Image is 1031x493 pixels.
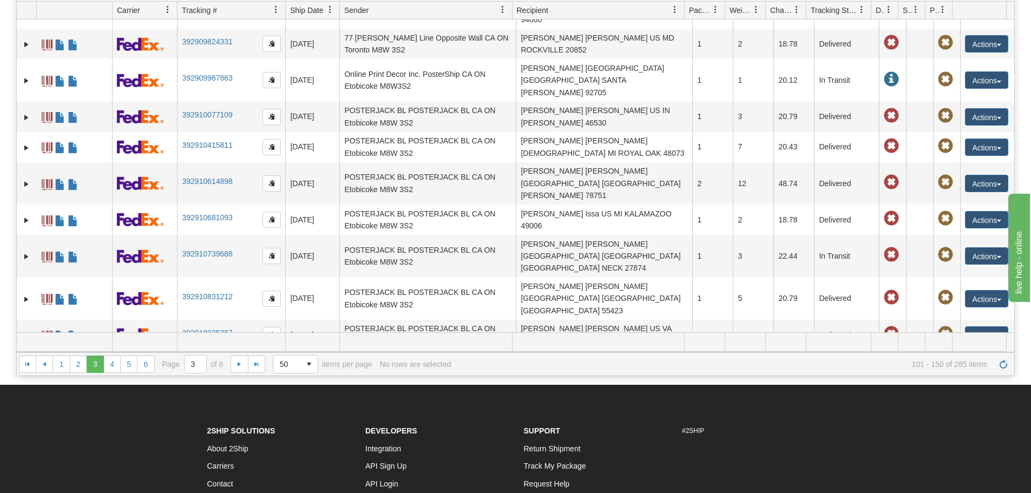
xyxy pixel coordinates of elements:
a: Commercial Invoice [55,289,65,306]
a: Expand [21,330,32,341]
a: Shipment Issues filter column settings [907,1,925,19]
a: Commercial Invoice [55,211,65,228]
td: 1 [692,132,733,162]
a: Request Help [524,479,570,488]
a: Label [42,107,52,124]
a: 392910681093 [182,213,232,222]
td: Delivered [814,277,879,319]
img: 2 - FedEx Express® [117,292,164,305]
a: Label [42,211,52,228]
a: About 2Ship [207,444,248,453]
a: Label [42,71,52,88]
td: Online Print Decor Inc. PosterShip CA ON Etobicoke M8W3S2 [339,59,516,101]
td: POSTERJACK BL POSTERJACK BL CA ON Etobicoke M8W 3S2 [339,102,516,132]
a: USMCA CO [68,35,78,52]
a: Commercial Invoice [55,247,65,264]
td: Delivered [814,132,879,162]
td: 1 [692,320,733,350]
a: Label [42,289,52,306]
a: 1 [52,356,70,373]
td: [DATE] [285,235,339,277]
a: Expand [21,215,32,226]
td: 2 [692,162,733,205]
a: 4 [103,356,121,373]
td: [DATE] [285,205,339,235]
a: Expand [21,75,32,86]
button: Actions [965,211,1008,228]
h6: #2SHIP [682,428,824,435]
td: Delivered [814,320,879,350]
a: Label [42,247,52,264]
button: Copy to clipboard [262,291,281,307]
strong: Support [524,426,561,435]
td: [DATE] [285,320,339,350]
td: 20.43 [773,132,814,162]
button: Actions [965,326,1008,344]
a: USMCA CO [68,137,78,155]
a: 392910925367 [182,328,232,337]
a: 5 [120,356,137,373]
a: 392910415811 [182,141,232,149]
a: 392910614898 [182,177,232,186]
td: 1 [692,235,733,277]
a: Label [42,35,52,52]
img: 2 - FedEx Express® [117,74,164,87]
span: Shipment Issues [903,5,912,16]
span: Ship Date [290,5,323,16]
a: Pickup Status filter column settings [934,1,952,19]
span: Pickup Not Assigned [938,290,953,305]
a: 392910077109 [182,110,232,119]
a: USMCA CO [68,211,78,228]
td: POSTERJACK BL POSTERJACK BL CA ON Etobicoke M8W 3S2 [339,132,516,162]
td: 20.79 [773,277,814,319]
a: Commercial Invoice [55,107,65,124]
span: Pickup Not Assigned [938,35,953,50]
td: 20.12 [773,59,814,101]
span: Pickup Status [930,5,939,16]
td: [PERSON_NAME] [PERSON_NAME] [GEOGRAPHIC_DATA] [GEOGRAPHIC_DATA] [PERSON_NAME] 78751 [516,162,692,205]
td: [DATE] [285,132,339,162]
span: Charge [770,5,793,16]
td: [DATE] [285,162,339,205]
span: Late [884,139,899,154]
span: Pickup Not Assigned [938,211,953,226]
div: live help - online [8,6,100,19]
a: Sender filter column settings [494,1,512,19]
a: 392910739688 [182,249,232,258]
span: Tracking # [182,5,217,16]
a: Label [42,174,52,192]
a: Tracking # filter column settings [267,1,285,19]
span: Weight [730,5,752,16]
td: Delivered [814,102,879,132]
a: USMCA CO [68,71,78,88]
div: No rows are selected [380,360,451,369]
td: [PERSON_NAME] [PERSON_NAME] US MD ROCKVILLE 20852 [516,29,692,59]
iframe: chat widget [1006,191,1030,301]
span: Carrier [117,5,140,16]
td: 2 [733,29,773,59]
td: 12 [733,162,773,205]
button: Copy to clipboard [262,36,281,52]
td: In Transit [814,235,879,277]
a: Commercial Invoice [55,71,65,88]
a: Commercial Invoice [55,137,65,155]
img: 2 - FedEx Express® [117,176,164,190]
span: Late [884,35,899,50]
a: Carrier filter column settings [159,1,177,19]
span: Page 3 [87,356,104,373]
a: API Login [365,479,398,488]
td: [DATE] [285,59,339,101]
span: Recipient [517,5,548,16]
span: Late [884,290,899,305]
span: Pickup Not Assigned [938,108,953,123]
td: 1 [692,277,733,319]
a: 392909967863 [182,74,232,82]
a: Charge filter column settings [787,1,806,19]
span: Delivery Status [876,5,885,16]
td: 2 [733,205,773,235]
span: Late [884,108,899,123]
button: Copy to clipboard [262,212,281,228]
input: Page 3 [185,356,206,373]
a: Track My Package [524,462,586,470]
button: Copy to clipboard [262,109,281,125]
